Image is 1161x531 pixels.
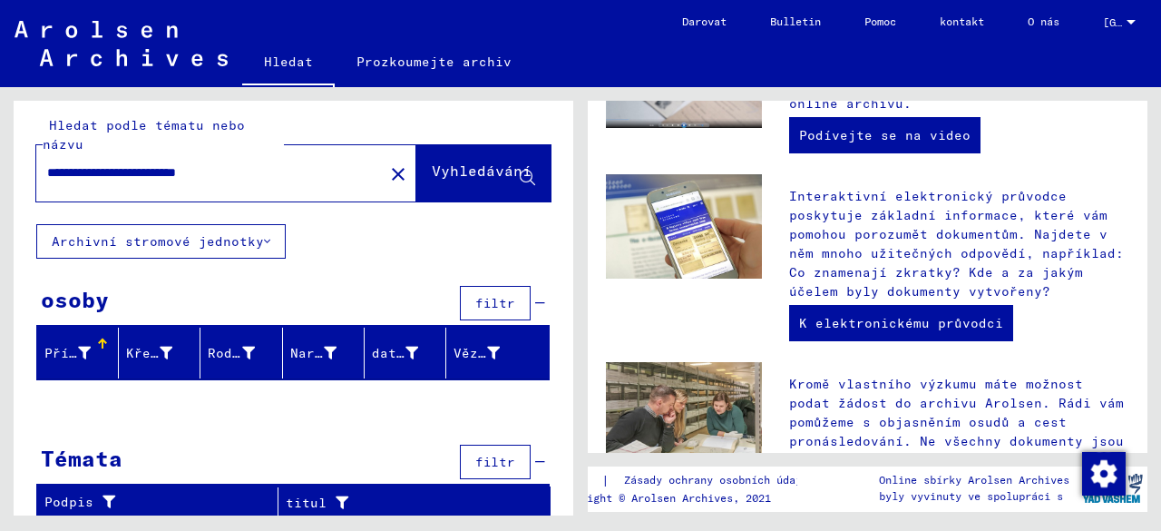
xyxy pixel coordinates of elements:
mat-header-cell: Rodné jméno [200,328,282,379]
div: Rodné jméno [208,339,281,368]
font: Bulletin [770,15,821,28]
button: filtr [460,286,531,320]
font: Příjmení [44,345,110,361]
a: Podívejte se na video [789,117,981,153]
img: Arolsen_neg.svg [15,21,228,66]
font: Hledat [264,54,313,70]
font: Online sbírky Arolsen Archives [879,473,1069,487]
div: Vězeň č. [454,339,527,368]
font: Hledat podle tématu nebo názvu [43,117,245,152]
font: V krátkém videu jsme shromáždili nejdůležitější tipy pro vyhledávání v online archivu. [789,57,1091,112]
font: kontakt [940,15,984,28]
font: Copyright © Arolsen Archives, 2021 [555,491,771,505]
font: osoby [41,286,109,313]
div: Změna souhlasu [1081,451,1125,495]
font: titul [286,495,327,511]
font: byly vyvinuty ve spolupráci s [879,489,1063,503]
font: Interaktivní elektronický průvodce poskytuje základní informace, které vám pomohou porozumět doku... [789,188,1124,300]
font: K elektronickému průvodci [799,315,1003,331]
mat-header-cell: Křestní jméno [119,328,200,379]
img: Změna souhlasu [1082,452,1126,496]
a: Prozkoumejte archiv [335,40,533,84]
font: Podívejte se na video [799,127,971,143]
div: Narození [290,339,364,368]
div: datum narození [372,339,445,368]
mat-header-cell: Narození [283,328,365,379]
font: Rodné jméno [208,345,298,361]
button: Jasný [380,155,416,192]
div: titul [286,488,528,517]
font: Vyhledávání [432,162,532,180]
font: | [601,472,610,488]
font: Témata [41,445,122,472]
mat-header-cell: Vězeň č. [446,328,549,379]
font: Darovat [682,15,727,28]
img: inquiries.jpg [606,362,762,467]
img: eguide.jpg [606,174,762,279]
img: yv_logo.png [1078,466,1146,511]
font: filtr [475,454,515,470]
button: Archivní stromové jednotky [36,224,286,259]
div: Příjmení [44,339,118,368]
font: O nás [1028,15,1059,28]
font: Narození [290,345,356,361]
mat-header-cell: datum narození [365,328,446,379]
button: filtr [460,445,531,479]
font: Pomoc [864,15,896,28]
a: Hledat [242,40,335,87]
font: Zásady ochrany osobních údajů [624,473,808,487]
font: datum narození [372,345,486,361]
font: Křestní jméno [126,345,232,361]
div: Podpis [44,488,278,517]
font: Kromě vlastního výzkumu máte možnost podat žádost do archivu Arolsen. Rádi vám pomůžeme s objasně... [789,376,1124,468]
font: filtr [475,295,515,311]
font: Prozkoumejte archiv [356,54,512,70]
a: K elektronickému průvodci [789,305,1013,341]
a: Zásady ochrany osobních údajů [610,471,830,490]
div: Křestní jméno [126,339,200,368]
font: Podpis [44,494,93,510]
mat-icon: close [387,163,409,185]
font: Archivní stromové jednotky [52,233,264,250]
mat-header-cell: Příjmení [37,328,119,379]
button: Vyhledávání [416,145,551,202]
font: Vězeň č. [454,345,519,361]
